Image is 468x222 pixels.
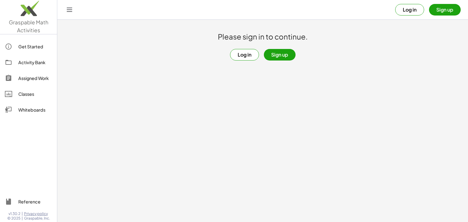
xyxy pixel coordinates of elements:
[2,39,55,54] a: Get Started
[9,19,48,33] span: Graspable Math Activities
[22,211,23,216] span: |
[18,198,52,205] div: Reference
[218,32,308,42] h1: Please sign in to continue.
[24,211,50,216] a: Privacy policy
[18,75,52,82] div: Assigned Work
[2,102,55,117] a: Whiteboards
[264,49,296,61] button: Sign up
[395,4,424,16] button: Log in
[9,211,20,216] span: v1.30.2
[18,106,52,113] div: Whiteboards
[7,216,20,221] span: © 2025
[2,55,55,70] a: Activity Bank
[2,194,55,209] a: Reference
[22,216,23,221] span: |
[18,90,52,98] div: Classes
[24,216,50,221] span: Graspable, Inc.
[2,87,55,101] a: Classes
[65,5,74,15] button: Toggle navigation
[429,4,461,16] button: Sign up
[2,71,55,85] a: Assigned Work
[18,43,52,50] div: Get Started
[230,49,259,61] button: Log in
[18,59,52,66] div: Activity Bank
